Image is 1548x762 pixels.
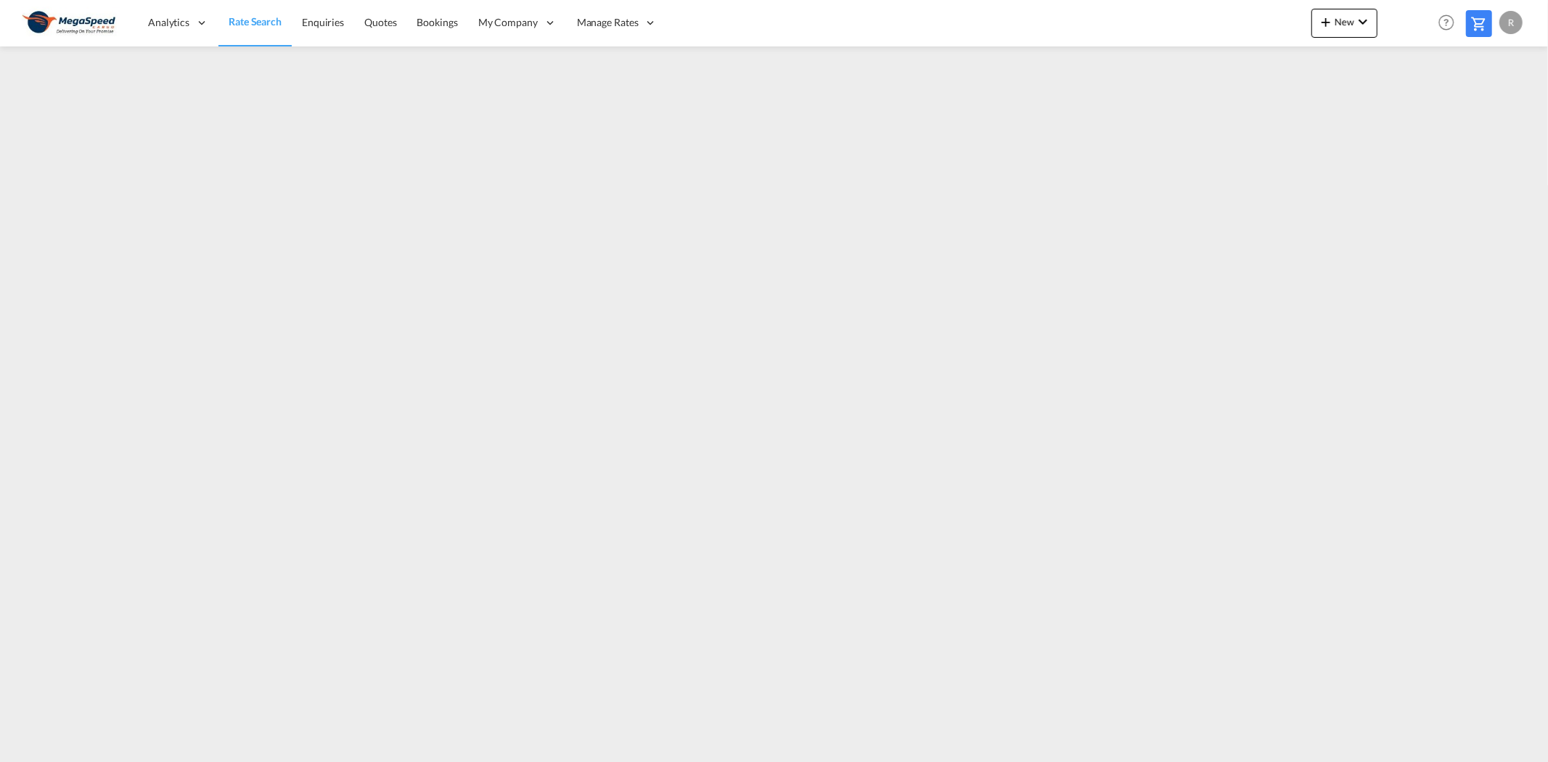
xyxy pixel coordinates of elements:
[417,16,458,28] span: Bookings
[1499,11,1523,34] div: R
[302,16,344,28] span: Enquiries
[1434,10,1466,36] div: Help
[1317,13,1335,30] md-icon: icon-plus 400-fg
[478,15,538,30] span: My Company
[1354,13,1372,30] md-icon: icon-chevron-down
[577,15,639,30] span: Manage Rates
[148,15,189,30] span: Analytics
[1434,10,1459,35] span: Help
[364,16,396,28] span: Quotes
[1317,16,1372,28] span: New
[22,7,120,39] img: ad002ba0aea611eda5429768204679d3.JPG
[229,15,282,28] span: Rate Search
[1311,9,1377,38] button: icon-plus 400-fgNewicon-chevron-down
